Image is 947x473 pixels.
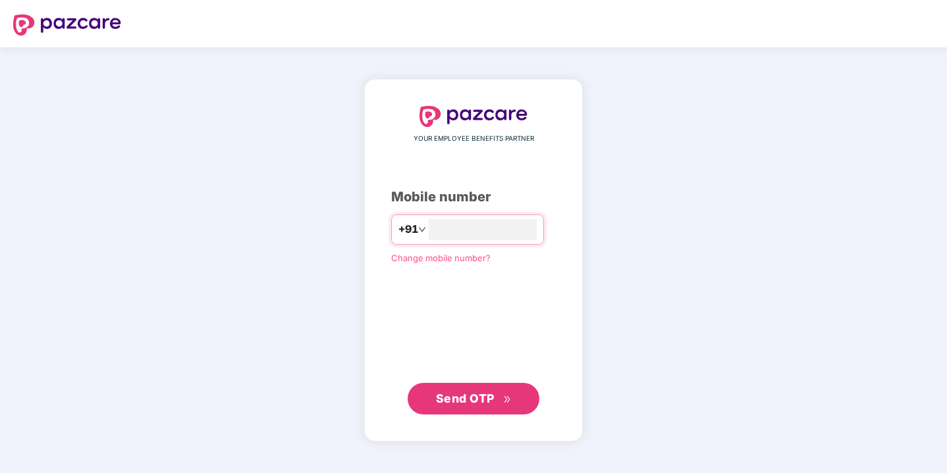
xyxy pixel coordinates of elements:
[436,391,495,405] span: Send OTP
[414,134,534,144] span: YOUR EMPLOYEE BENEFITS PARTNER
[419,106,528,127] img: logo
[503,395,512,404] span: double-right
[418,226,426,234] span: down
[408,383,539,414] button: Send OTPdouble-right
[391,187,556,207] div: Mobile number
[13,14,121,36] img: logo
[398,221,418,237] span: +91
[391,253,491,263] a: Change mobile number?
